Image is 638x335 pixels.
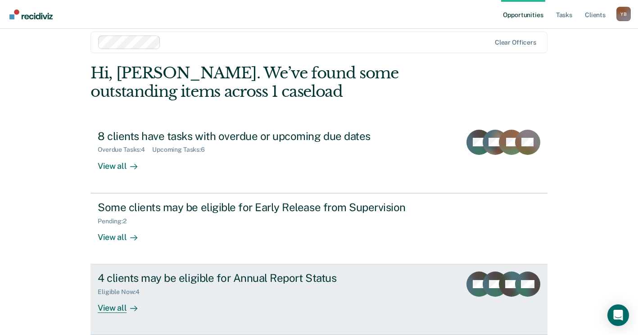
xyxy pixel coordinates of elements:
a: 4 clients may be eligible for Annual Report StatusEligible Now:4View all [90,264,548,335]
div: Eligible Now : 4 [98,288,147,296]
div: Pending : 2 [98,217,134,225]
div: Clear officers [495,39,536,46]
a: Some clients may be eligible for Early Release from SupervisionPending:2View all [90,193,548,264]
a: 8 clients have tasks with overdue or upcoming due datesOverdue Tasks:4Upcoming Tasks:6View all [90,122,548,193]
div: View all [98,154,148,171]
div: View all [98,225,148,242]
div: 4 clients may be eligible for Annual Report Status [98,272,414,285]
div: Some clients may be eligible for Early Release from Supervision [98,201,414,214]
div: Open Intercom Messenger [607,304,629,326]
div: Hi, [PERSON_NAME]. We’ve found some outstanding items across 1 caseload [90,64,456,101]
div: Overdue Tasks : 4 [98,146,152,154]
div: View all [98,296,148,313]
div: Y B [616,7,631,21]
img: Recidiviz [9,9,53,19]
div: 8 clients have tasks with overdue or upcoming due dates [98,130,414,143]
div: Upcoming Tasks : 6 [152,146,212,154]
button: Profile dropdown button [616,7,631,21]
